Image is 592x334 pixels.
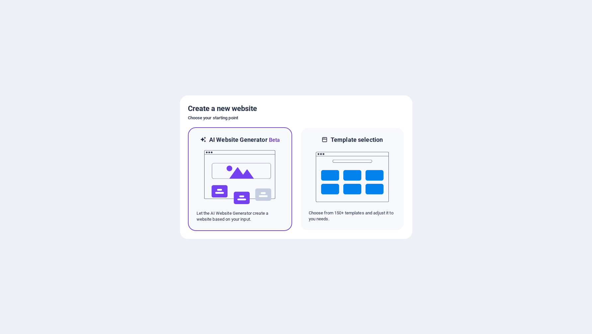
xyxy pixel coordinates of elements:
h6: Template selection [331,136,383,144]
span: Beta [268,137,280,143]
img: ai [204,144,277,210]
div: AI Website GeneratorBetaaiLet the AI Website Generator create a website based on your input. [188,127,292,231]
p: Choose from 150+ templates and adjust it to you needs. [309,210,396,222]
div: Template selectionChoose from 150+ templates and adjust it to you needs. [300,127,404,231]
p: Let the AI Website Generator create a website based on your input. [197,210,284,222]
h6: AI Website Generator [209,136,280,144]
h5: Create a new website [188,103,404,114]
h6: Choose your starting point [188,114,404,122]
